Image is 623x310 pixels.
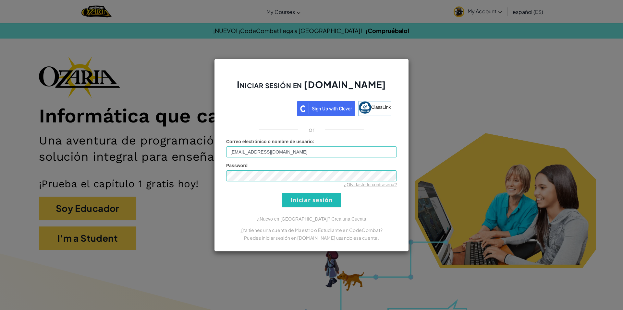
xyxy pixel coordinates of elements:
[226,163,248,168] span: Password
[226,78,397,97] h2: Iniciar sesión en [DOMAIN_NAME]
[282,193,341,207] input: Iniciar sesión
[226,226,397,234] p: ¿Ya tienes una cuenta de Maestro o Estudiante en CodeCombat?
[344,182,397,187] a: ¿Olvidaste tu contraseña?
[297,101,355,116] img: clever_sso_button@2x.png
[359,101,371,114] img: classlink-logo-small.png
[371,104,391,109] span: ClassLink
[226,138,314,145] label: :
[226,234,397,242] p: Puedes iniciar sesión en [DOMAIN_NAME] usando esa cuenta.
[229,100,297,115] iframe: Botón de Acceder con Google
[226,139,313,144] span: Correo electrónico o nombre de usuario
[309,126,315,133] p: or
[257,216,366,222] a: ¿Nuevo en [GEOGRAPHIC_DATA]? Crea una Cuenta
